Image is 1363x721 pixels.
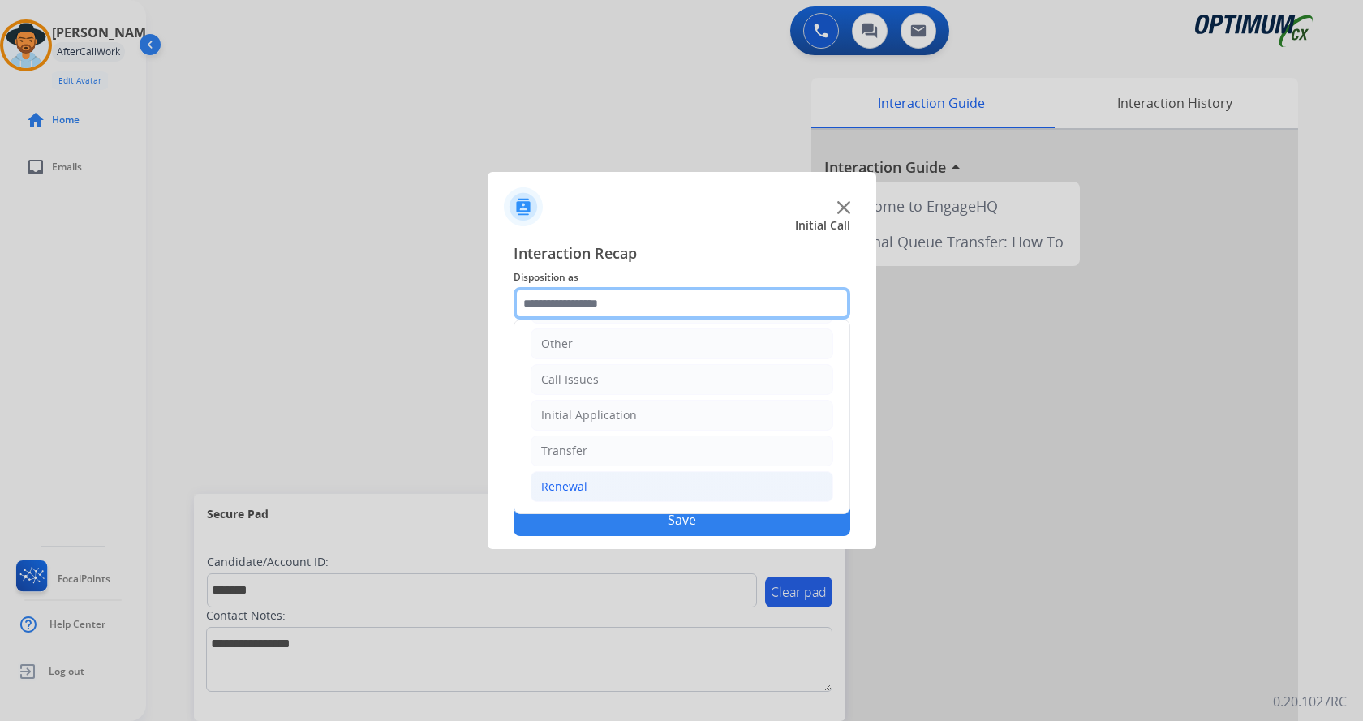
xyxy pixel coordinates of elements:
[795,217,850,234] span: Initial Call
[541,336,573,352] div: Other
[514,242,850,268] span: Interaction Recap
[514,268,850,287] span: Disposition as
[541,479,587,495] div: Renewal
[504,187,543,226] img: contactIcon
[514,504,850,536] button: Save
[1273,692,1347,711] p: 0.20.1027RC
[541,407,637,423] div: Initial Application
[541,443,587,459] div: Transfer
[541,371,599,388] div: Call Issues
